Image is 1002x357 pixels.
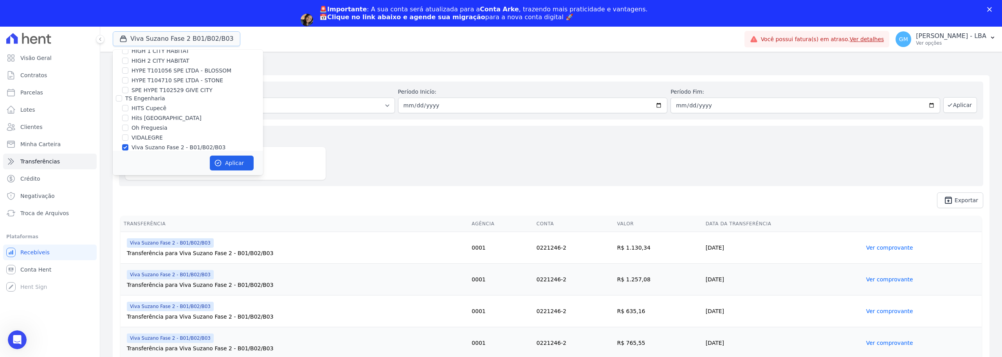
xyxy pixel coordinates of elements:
[113,58,989,72] h2: Transferências
[125,95,165,101] label: TS Engenharia
[670,88,940,96] label: Período Fim:
[6,232,94,241] div: Plataformas
[3,171,97,187] a: Crédito
[3,205,97,221] a: Troca de Arquivos
[132,114,202,122] label: Hits [GEOGRAPHIC_DATA]
[3,67,97,83] a: Contratos
[127,313,465,321] div: Transferência para Viva Suzano Fase 2 - B01/B02/B03
[398,88,668,96] label: Período Inicío:
[937,192,983,208] a: unarchive Exportar
[127,249,465,257] div: Transferência para Viva Suzano Fase 2 - B01/B02/B03
[866,276,913,283] a: Ver comprovante
[20,266,51,274] span: Conta Hent
[127,333,214,343] span: Viva Suzano Fase 2 - B01/B02/B03
[533,232,614,264] td: 0221246-2
[132,47,189,55] label: HIGH 1 CITY HABITAT
[469,264,533,295] td: 0001
[3,119,97,135] a: Clientes
[20,192,55,200] span: Negativação
[20,248,50,256] span: Recebíveis
[866,340,913,346] a: Ver comprovante
[614,232,702,264] td: R$ 1.130,34
[533,264,614,295] td: 0221246-2
[703,216,863,232] th: Data da Transferência
[20,71,47,79] span: Contratos
[703,232,863,264] td: [DATE]
[469,216,533,232] th: Agência
[703,295,863,327] td: [DATE]
[20,175,40,183] span: Crédito
[327,13,485,21] b: Clique no link abaixo e agende sua migração
[20,89,43,96] span: Parcelas
[761,35,884,43] span: Você possui fatura(s) em atraso.
[20,54,52,62] span: Visão Geral
[3,102,97,118] a: Lotes
[132,143,225,152] label: Viva Suzano Fase 2 - B01/B02/B03
[850,36,884,42] a: Ver detalhes
[127,302,214,311] span: Viva Suzano Fase 2 - B01/B02/B03
[127,344,465,352] div: Transferência para Viva Suzano Fase 2 - B01/B02/B03
[3,188,97,204] a: Negativação
[20,106,35,114] span: Lotes
[132,67,231,75] label: HYPE T101056 SPE LTDA - BLOSSOM
[614,216,702,232] th: Valor
[703,264,863,295] td: [DATE]
[899,36,908,42] span: GM
[614,295,702,327] td: R$ 635,16
[20,123,42,131] span: Clientes
[20,140,61,148] span: Minha Carteira
[987,7,995,12] div: Fechar
[121,216,469,232] th: Transferência
[3,245,97,260] a: Recebíveis
[916,32,986,40] p: [PERSON_NAME] - LBA
[469,295,533,327] td: 0001
[132,104,166,112] label: HITS Cupecê
[3,85,97,100] a: Parcelas
[319,26,384,34] a: Agendar migração
[319,5,367,13] b: 🚨Importante
[469,232,533,264] td: 0001
[533,216,614,232] th: Conta
[944,196,953,205] i: unarchive
[866,245,913,251] a: Ver comprovante
[20,209,69,217] span: Troca de Arquivos
[866,308,913,314] a: Ver comprovante
[127,238,214,248] span: Viva Suzano Fase 2 - B01/B02/B03
[113,31,240,46] button: Viva Suzano Fase 2 B01/B02/B03
[301,14,313,26] img: Profile image for Adriane
[132,57,189,65] label: HIGH 2 CITY HABITAT
[3,262,97,277] a: Conta Hent
[3,136,97,152] a: Minha Carteira
[955,198,978,203] span: Exportar
[210,156,254,170] button: Aplicar
[132,76,223,85] label: HYPE T104710 SPE LTDA - STONE
[127,270,214,279] span: Viva Suzano Fase 2 - B01/B02/B03
[614,264,702,295] td: R$ 1.257,08
[916,40,986,46] p: Ver opções
[943,97,977,113] button: Aplicar
[20,158,60,165] span: Transferências
[132,124,168,132] label: Oh Freguesia
[132,86,213,94] label: SPE HYPE T102529 GIVE CITY
[3,50,97,66] a: Visão Geral
[8,330,27,349] iframe: Intercom live chat
[3,154,97,169] a: Transferências
[319,5,648,21] div: : A sua conta será atualizada para a , trazendo mais praticidade e vantagens. 📅 para a nova conta...
[132,134,163,142] label: VIDALEGRE
[889,28,1002,50] button: GM [PERSON_NAME] - LBA Ver opções
[533,295,614,327] td: 0221246-2
[480,5,519,13] b: Conta Arke
[127,281,465,289] div: Transferência para Viva Suzano Fase 2 - B01/B02/B03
